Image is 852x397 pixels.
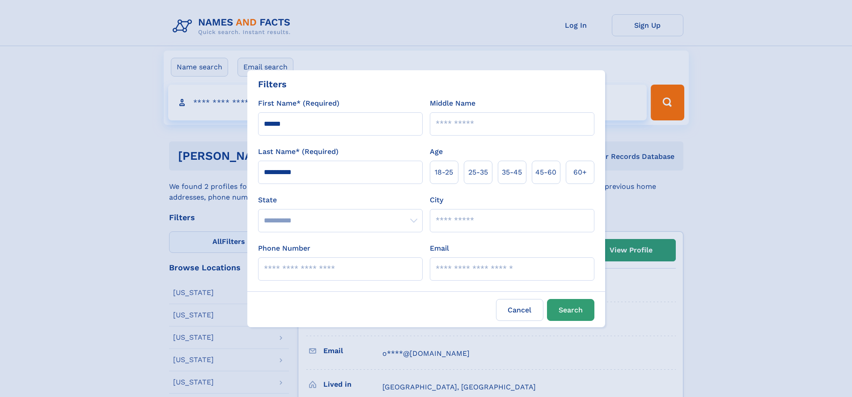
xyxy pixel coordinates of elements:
[258,77,287,91] div: Filters
[258,98,339,109] label: First Name* (Required)
[535,167,556,178] span: 45‑60
[430,243,449,254] label: Email
[430,195,443,205] label: City
[502,167,522,178] span: 35‑45
[573,167,587,178] span: 60+
[435,167,453,178] span: 18‑25
[258,195,423,205] label: State
[430,98,475,109] label: Middle Name
[496,299,543,321] label: Cancel
[468,167,488,178] span: 25‑35
[258,243,310,254] label: Phone Number
[258,146,339,157] label: Last Name* (Required)
[430,146,443,157] label: Age
[547,299,594,321] button: Search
